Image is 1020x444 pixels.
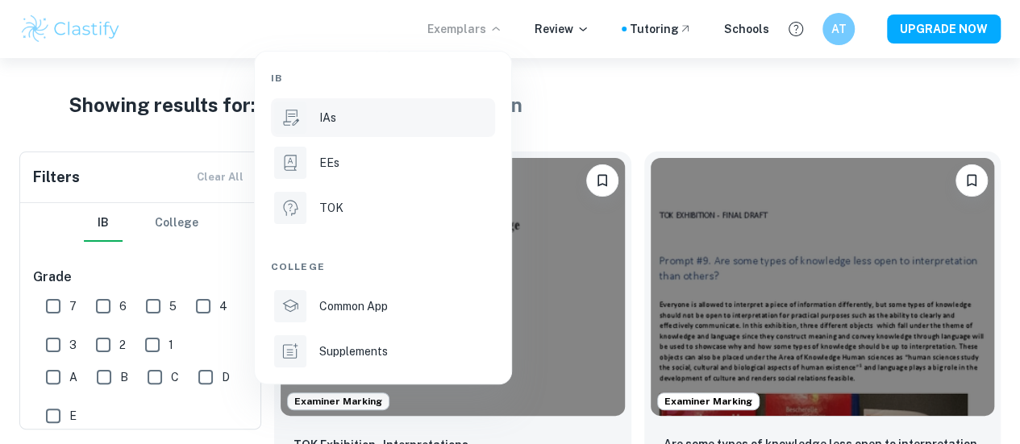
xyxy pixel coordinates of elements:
[271,332,495,371] a: Supplements
[319,297,388,315] p: Common App
[319,109,336,127] p: IAs
[319,342,388,360] p: Supplements
[271,98,495,137] a: IAs
[319,154,339,172] p: EEs
[271,71,282,85] span: IB
[271,189,495,227] a: TOK
[271,259,325,274] span: College
[271,287,495,326] a: Common App
[319,199,343,217] p: TOK
[271,143,495,182] a: EEs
